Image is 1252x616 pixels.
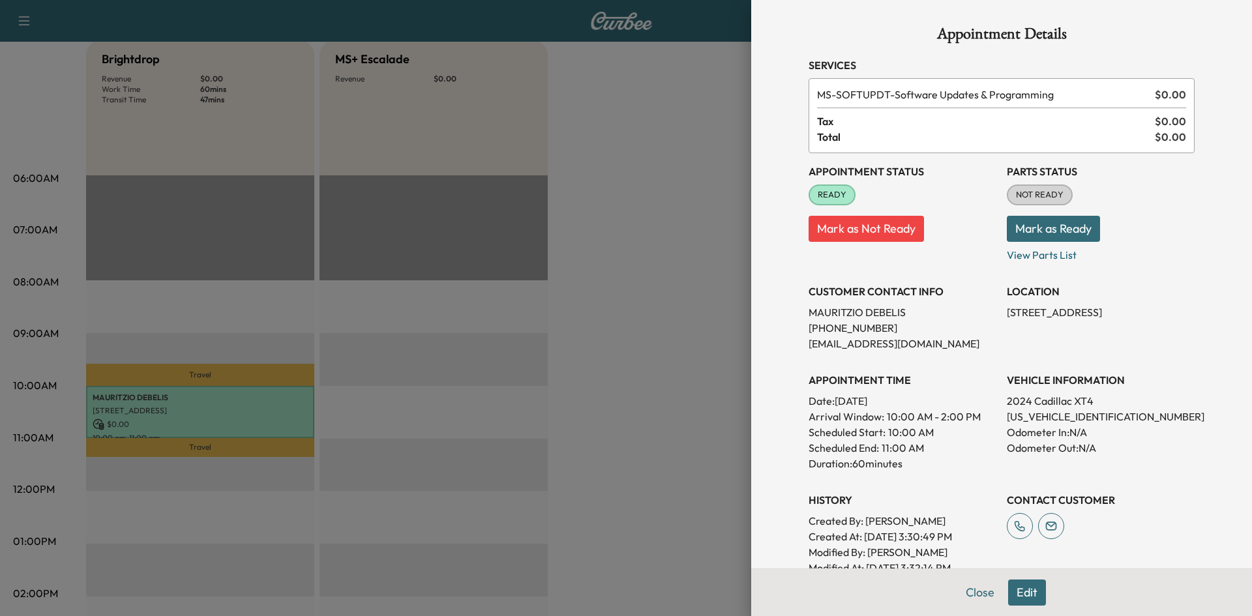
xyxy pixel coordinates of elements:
span: Tax [817,113,1155,129]
p: 10:00 AM [888,424,934,440]
h3: VEHICLE INFORMATION [1007,372,1195,388]
h3: CUSTOMER CONTACT INFO [809,284,996,299]
p: Scheduled Start: [809,424,886,440]
p: [PHONE_NUMBER] [809,320,996,336]
h3: Services [809,57,1195,73]
span: 10:00 AM - 2:00 PM [887,409,981,424]
span: $ 0.00 [1155,113,1186,129]
p: Scheduled End: [809,440,879,456]
p: Date: [DATE] [809,393,996,409]
p: Created At : [DATE] 3:30:49 PM [809,529,996,544]
h3: Parts Status [1007,164,1195,179]
p: Created By : [PERSON_NAME] [809,513,996,529]
p: Modified By : [PERSON_NAME] [809,544,996,560]
span: READY [810,188,854,201]
p: [US_VEHICLE_IDENTIFICATION_NUMBER] [1007,409,1195,424]
span: NOT READY [1008,188,1071,201]
p: MAURITZIO DEBELIS [809,304,996,320]
button: Mark as Ready [1007,216,1100,242]
p: Odometer In: N/A [1007,424,1195,440]
p: [STREET_ADDRESS] [1007,304,1195,320]
p: [EMAIL_ADDRESS][DOMAIN_NAME] [809,336,996,351]
p: 2024 Cadillac XT4 [1007,393,1195,409]
span: Total [817,129,1155,145]
button: Mark as Not Ready [809,216,924,242]
button: Edit [1008,579,1046,606]
span: $ 0.00 [1155,87,1186,102]
h3: LOCATION [1007,284,1195,299]
span: $ 0.00 [1155,129,1186,145]
h3: History [809,492,996,508]
h3: CONTACT CUSTOMER [1007,492,1195,508]
h3: Appointment Status [809,164,996,179]
p: 11:00 AM [882,440,924,456]
h1: Appointment Details [809,26,1195,47]
p: Arrival Window: [809,409,996,424]
button: Close [957,579,1003,606]
span: Software Updates & Programming [817,87,1150,102]
p: Odometer Out: N/A [1007,440,1195,456]
p: Modified At : [DATE] 3:32:14 PM [809,560,996,576]
p: Duration: 60 minutes [809,456,996,471]
p: View Parts List [1007,242,1195,263]
h3: APPOINTMENT TIME [809,372,996,388]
